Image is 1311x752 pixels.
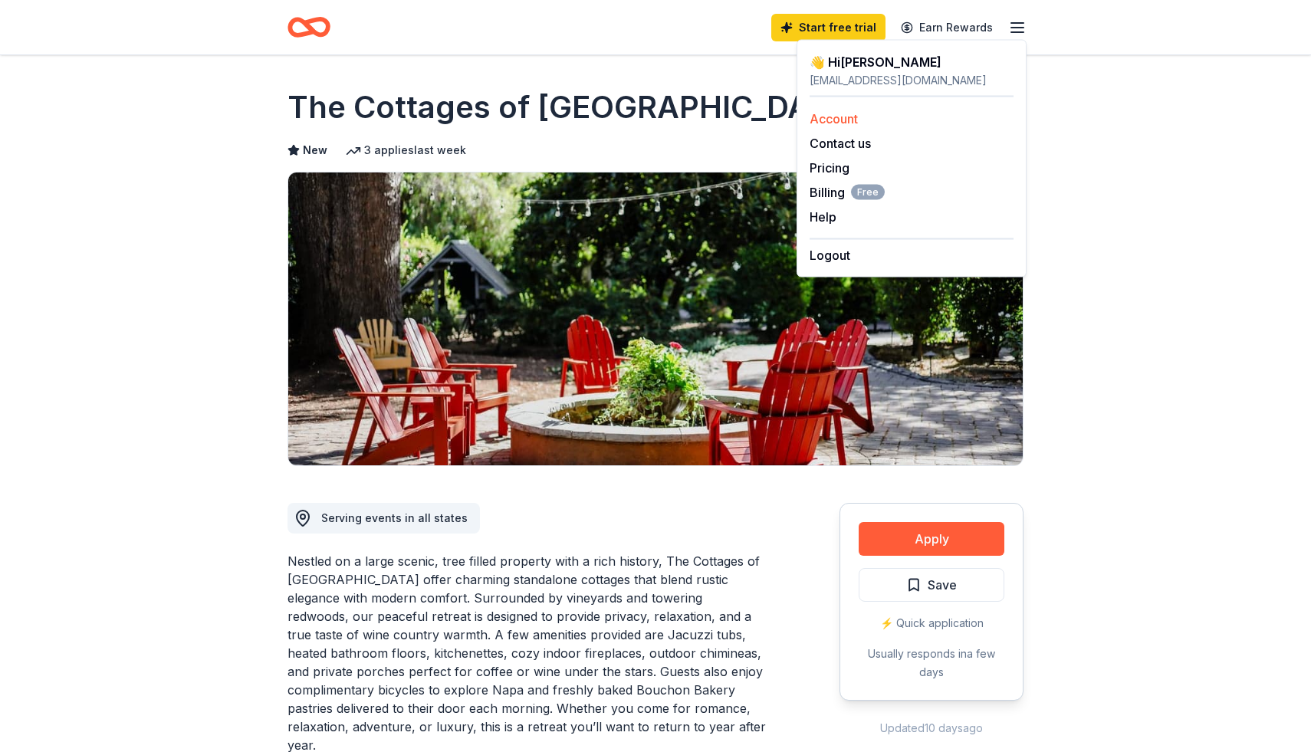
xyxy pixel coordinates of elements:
button: Save [859,568,1004,602]
div: 👋 Hi [PERSON_NAME] [810,53,1014,71]
a: Account [810,111,858,126]
div: ⚡️ Quick application [859,614,1004,632]
span: Serving events in all states [321,511,468,524]
button: Logout [810,246,850,264]
a: Home [287,9,330,45]
h1: The Cottages of [GEOGRAPHIC_DATA] [287,86,858,129]
button: BillingFree [810,183,885,202]
a: Start free trial [771,14,886,41]
div: 3 applies last week [346,141,466,159]
span: New [303,141,327,159]
a: Earn Rewards [892,14,1002,41]
button: Help [810,208,836,226]
div: Usually responds in a few days [859,645,1004,681]
button: Apply [859,522,1004,556]
button: Contact us [810,134,871,153]
div: Updated 10 days ago [839,719,1024,737]
img: Image for The Cottages of Napa Valley [288,172,1023,465]
span: Save [928,575,957,595]
span: Billing [810,183,885,202]
div: [EMAIL_ADDRESS][DOMAIN_NAME] [810,71,1014,90]
span: Free [851,185,885,200]
a: Pricing [810,160,849,176]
